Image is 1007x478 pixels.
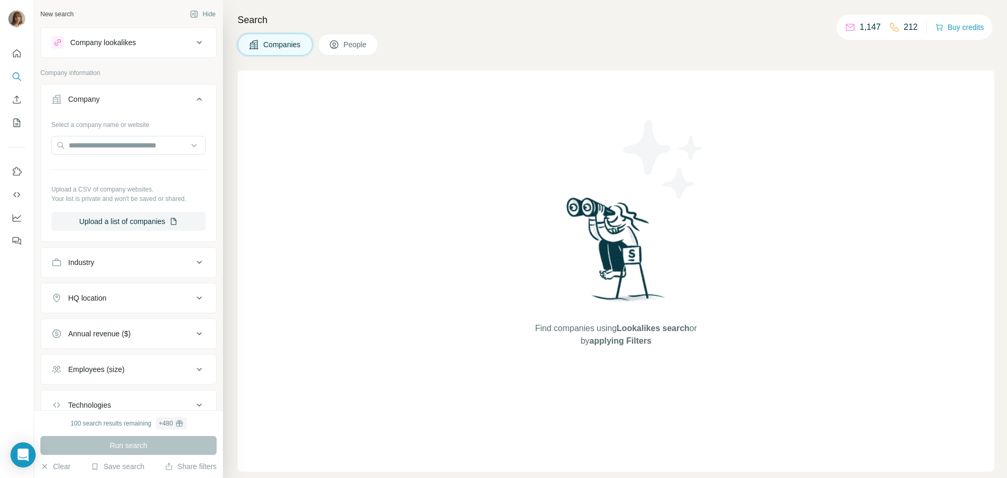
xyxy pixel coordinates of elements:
[8,90,25,109] button: Enrich CSV
[68,293,106,303] div: HQ location
[70,417,186,430] div: 100 search results remaining
[40,461,70,472] button: Clear
[41,285,216,311] button: HQ location
[10,442,36,468] div: Open Intercom Messenger
[616,112,711,207] img: Surfe Illustration - Stars
[68,94,100,104] div: Company
[238,13,994,27] h4: Search
[68,364,124,375] div: Employees (size)
[263,39,302,50] span: Companies
[68,328,131,339] div: Annual revenue ($)
[344,39,368,50] span: People
[8,231,25,250] button: Feedback
[51,116,206,130] div: Select a company name or website
[41,30,216,55] button: Company lookalikes
[41,250,216,275] button: Industry
[8,185,25,204] button: Use Surfe API
[68,257,94,268] div: Industry
[51,185,206,194] p: Upload a CSV of company websites.
[183,6,223,22] button: Hide
[51,212,206,231] button: Upload a list of companies
[40,9,73,19] div: New search
[40,68,217,78] p: Company information
[532,322,700,347] span: Find companies using or by
[8,10,25,27] img: Avatar
[41,357,216,382] button: Employees (size)
[159,419,173,428] div: + 480
[41,87,216,116] button: Company
[41,392,216,418] button: Technologies
[68,400,111,410] div: Technologies
[860,21,881,34] p: 1,147
[8,113,25,132] button: My lists
[562,195,671,312] img: Surfe Illustration - Woman searching with binoculars
[91,461,144,472] button: Save search
[8,67,25,86] button: Search
[8,162,25,181] button: Use Surfe on LinkedIn
[935,20,984,35] button: Buy credits
[617,324,690,333] span: Lookalikes search
[904,21,918,34] p: 212
[70,37,136,48] div: Company lookalikes
[590,336,651,345] span: applying Filters
[41,321,216,346] button: Annual revenue ($)
[51,194,206,204] p: Your list is private and won't be saved or shared.
[8,208,25,227] button: Dashboard
[8,44,25,63] button: Quick start
[165,461,217,472] button: Share filters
